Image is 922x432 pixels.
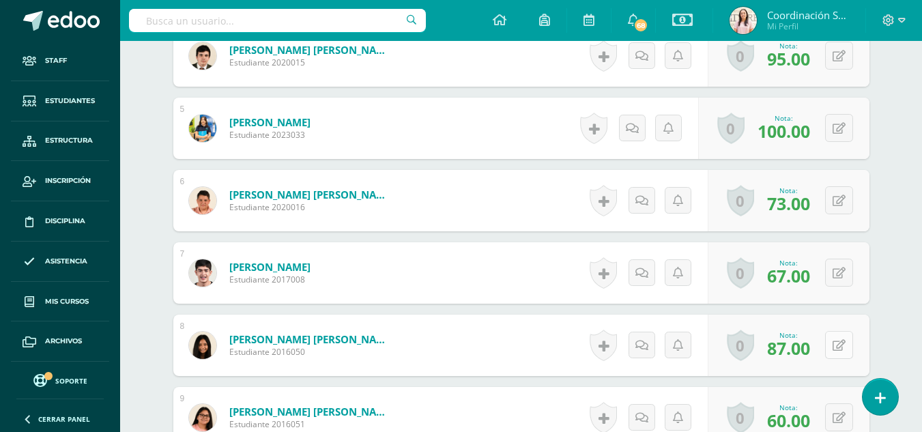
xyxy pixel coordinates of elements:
[767,186,810,195] div: Nota:
[11,121,109,162] a: Estructura
[727,257,754,289] a: 0
[767,41,810,51] div: Nota:
[11,242,109,282] a: Asistencia
[229,115,311,129] a: [PERSON_NAME]
[16,371,104,389] a: Soporte
[758,113,810,123] div: Nota:
[229,405,393,418] a: [PERSON_NAME] [PERSON_NAME]
[229,332,393,346] a: [PERSON_NAME] [PERSON_NAME]
[45,96,95,106] span: Estudiantes
[189,404,216,431] img: 85da2c7de53b6dc5a40f3c6f304e3276.png
[45,135,93,146] span: Estructura
[189,332,216,359] img: b3a8aefbe2e94f7df0e575cc79ce3014.png
[55,376,87,386] span: Soporte
[767,409,810,432] span: 60.00
[45,256,87,267] span: Asistencia
[727,185,754,216] a: 0
[129,9,426,32] input: Busca un usuario...
[38,414,90,424] span: Cerrar panel
[229,43,393,57] a: [PERSON_NAME] [PERSON_NAME]
[767,330,810,340] div: Nota:
[767,20,849,32] span: Mi Perfil
[229,346,393,358] span: Estudiante 2016050
[45,336,82,347] span: Archivos
[11,201,109,242] a: Disciplina
[11,161,109,201] a: Inscripción
[229,129,311,141] span: Estudiante 2023033
[45,175,91,186] span: Inscripción
[189,187,216,214] img: c7f6891603fb5af6efb770ab50e2a5d8.png
[45,296,89,307] span: Mis cursos
[727,330,754,361] a: 0
[767,8,849,22] span: Coordinación Secundaria
[11,282,109,322] a: Mis cursos
[45,55,67,66] span: Staff
[767,192,810,215] span: 73.00
[45,216,85,227] span: Disciplina
[633,18,648,33] span: 68
[11,41,109,81] a: Staff
[758,119,810,143] span: 100.00
[767,336,810,360] span: 87.00
[229,260,311,274] a: [PERSON_NAME]
[229,418,393,430] span: Estudiante 2016051
[727,40,754,72] a: 0
[11,321,109,362] a: Archivos
[229,274,311,285] span: Estudiante 2017008
[229,201,393,213] span: Estudiante 2020016
[767,47,810,70] span: 95.00
[767,264,810,287] span: 67.00
[189,42,216,70] img: 2dc7a830f77a02bdd50bbcb9ae553e53.png
[229,188,393,201] a: [PERSON_NAME] [PERSON_NAME]
[11,81,109,121] a: Estudiantes
[767,403,810,412] div: Nota:
[189,259,216,287] img: 75547d3f596e18c1ce37b5546449d941.png
[229,57,393,68] span: Estudiante 2020015
[767,258,810,268] div: Nota:
[730,7,757,34] img: d2942744f9c745a4cff7aa76c081e4cf.png
[189,115,216,142] img: 29bc46b472aa18796470c09d9e15ecd0.png
[717,113,745,144] a: 0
